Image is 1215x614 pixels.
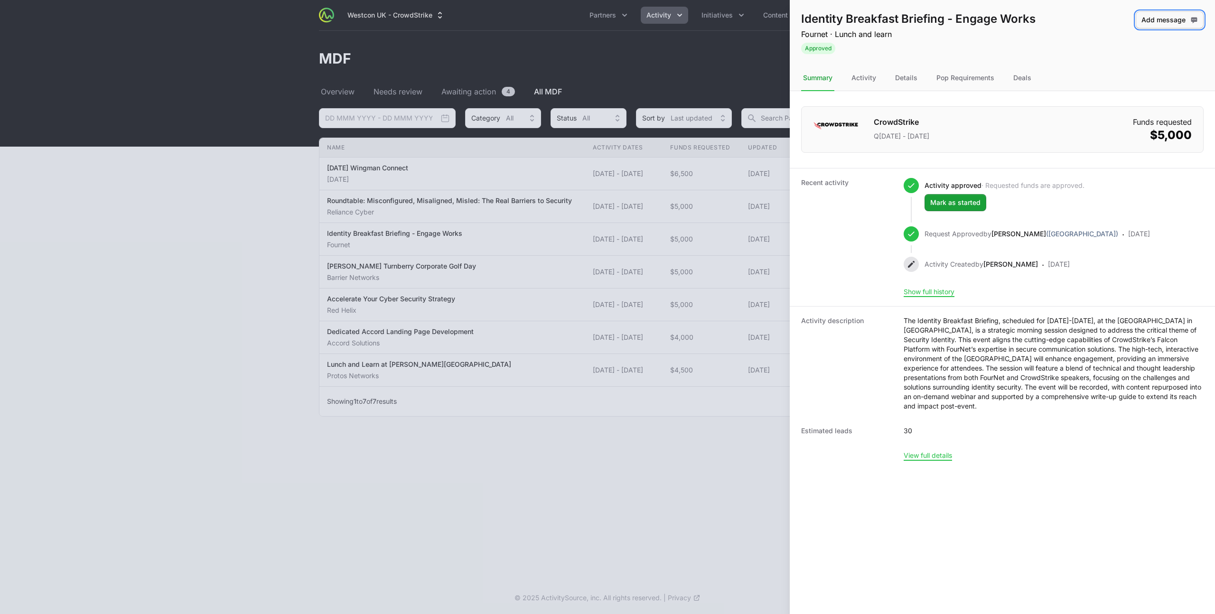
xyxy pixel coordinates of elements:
div: Activity [850,65,878,91]
div: Details [893,65,919,91]
button: View full details [904,451,952,460]
span: Add message [1141,14,1198,26]
div: Pop Requirements [935,65,996,91]
nav: Tabs [790,65,1215,91]
button: Add message [1136,11,1204,28]
a: [PERSON_NAME]([GEOGRAPHIC_DATA]) [991,230,1118,238]
button: Mark as started [925,194,986,211]
span: · Requested funds are approved. [981,181,1084,189]
time: [DATE] [1048,260,1070,268]
p: Q[DATE] - [DATE] [874,131,929,143]
dt: Estimated leads [801,426,892,436]
span: Mark as started [930,197,981,208]
span: · [1122,228,1124,242]
span: ([GEOGRAPHIC_DATA]) [1046,230,1118,238]
dd: The Identity Breakfast Briefing, scheduled for [DATE]-[DATE], at the [GEOGRAPHIC_DATA] in [GEOGRA... [904,316,1204,411]
h1: CrowdStrike [874,116,929,130]
h1: Identity Breakfast Briefing - Engage Works [801,11,1036,27]
div: Activity actions [1136,11,1204,54]
button: Show full history [904,288,954,296]
span: Activity Status [801,42,1036,54]
ul: Activity history timeline [904,178,1150,287]
span: · [1042,259,1044,272]
img: CrowdStrike [813,116,859,135]
a: [PERSON_NAME] [983,260,1038,268]
div: Summary [801,65,834,91]
dt: Activity description [801,316,892,411]
dd: $5,000 [1133,128,1192,143]
dt: Recent activity [801,178,892,297]
time: [DATE] [1128,230,1150,238]
p: Activity Created by [925,260,1038,272]
p: Request Approved by [925,229,1118,242]
p: Fournet · Lunch and learn [801,28,1036,40]
div: Deals [1011,65,1033,91]
dd: 30 [904,426,912,436]
span: Activity approved [925,181,981,189]
dt: Funds requested [1133,116,1192,128]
